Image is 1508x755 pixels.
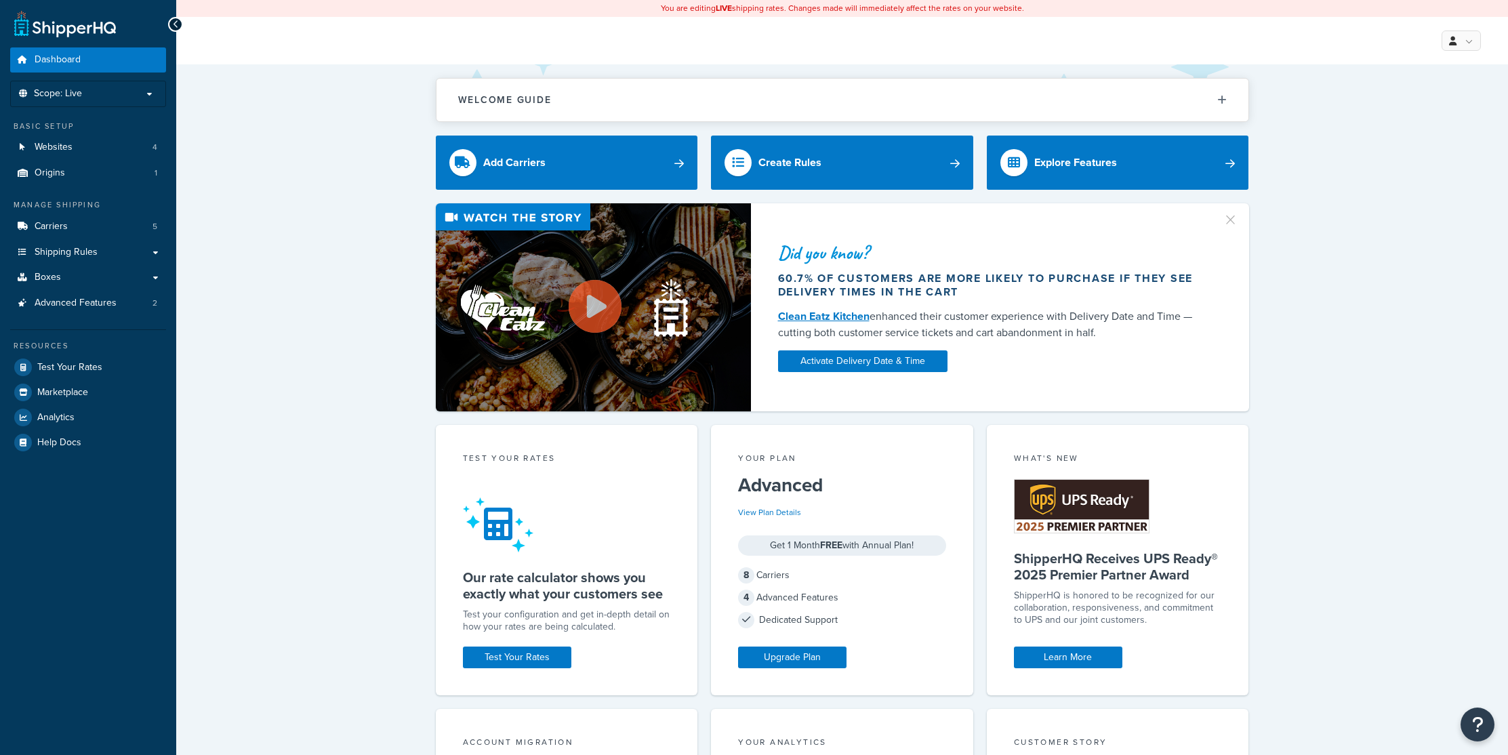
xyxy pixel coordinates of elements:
a: Origins1 [10,161,166,186]
span: Test Your Rates [37,362,102,373]
span: 1 [155,167,157,179]
div: Did you know? [778,243,1206,262]
div: Dedicated Support [738,611,946,630]
li: Advanced Features [10,291,166,316]
p: ShipperHQ is honored to be recognized for our collaboration, responsiveness, and commitment to UP... [1014,590,1222,626]
span: 5 [152,221,157,232]
b: LIVE [716,2,732,14]
span: 8 [738,567,754,584]
a: Dashboard [10,47,166,73]
span: 4 [738,590,754,606]
div: Resources [10,340,166,352]
a: Activate Delivery Date & Time [778,350,947,372]
span: Marketplace [37,387,88,399]
div: 60.7% of customers are more likely to purchase if they see delivery times in the cart [778,272,1206,299]
div: Explore Features [1034,153,1117,172]
li: Carriers [10,214,166,239]
div: Get 1 Month with Annual Plan! [738,535,946,556]
img: Video thumbnail [436,203,751,411]
span: Origins [35,167,65,179]
a: Create Rules [711,136,973,190]
div: enhanced their customer experience with Delivery Date and Time — cutting both customer service ti... [778,308,1206,341]
span: 4 [152,142,157,153]
div: Carriers [738,566,946,585]
div: Your Plan [738,452,946,468]
a: Analytics [10,405,166,430]
div: What's New [1014,452,1222,468]
span: Scope: Live [34,88,82,100]
a: Learn More [1014,647,1122,668]
div: Advanced Features [738,588,946,607]
a: Shipping Rules [10,240,166,265]
span: 2 [152,298,157,309]
a: View Plan Details [738,506,801,518]
span: Boxes [35,272,61,283]
span: Shipping Rules [35,247,98,258]
button: Welcome Guide [436,79,1248,121]
div: Test your rates [463,452,671,468]
li: Websites [10,135,166,160]
a: Add Carriers [436,136,698,190]
div: Add Carriers [483,153,546,172]
a: Upgrade Plan [738,647,847,668]
h5: Our rate calculator shows you exactly what your customers see [463,569,671,602]
div: Basic Setup [10,121,166,132]
h5: Advanced [738,474,946,496]
button: Open Resource Center [1461,708,1494,741]
strong: FREE [820,538,842,552]
span: Carriers [35,221,68,232]
div: Customer Story [1014,736,1222,752]
h2: Welcome Guide [458,95,552,105]
span: Help Docs [37,437,81,449]
li: Origins [10,161,166,186]
a: Clean Eatz Kitchen [778,308,870,324]
div: Manage Shipping [10,199,166,211]
a: Marketplace [10,380,166,405]
span: Dashboard [35,54,81,66]
a: Carriers5 [10,214,166,239]
a: Advanced Features2 [10,291,166,316]
div: Your Analytics [738,736,946,752]
div: Create Rules [758,153,821,172]
span: Advanced Features [35,298,117,309]
div: Test your configuration and get in-depth detail on how your rates are being calculated. [463,609,671,633]
a: Help Docs [10,430,166,455]
a: Test Your Rates [10,355,166,380]
h5: ShipperHQ Receives UPS Ready® 2025 Premier Partner Award [1014,550,1222,583]
a: Boxes [10,265,166,290]
div: Account Migration [463,736,671,752]
a: Explore Features [987,136,1249,190]
a: Websites4 [10,135,166,160]
span: Analytics [37,412,75,424]
span: Websites [35,142,73,153]
a: Test Your Rates [463,647,571,668]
